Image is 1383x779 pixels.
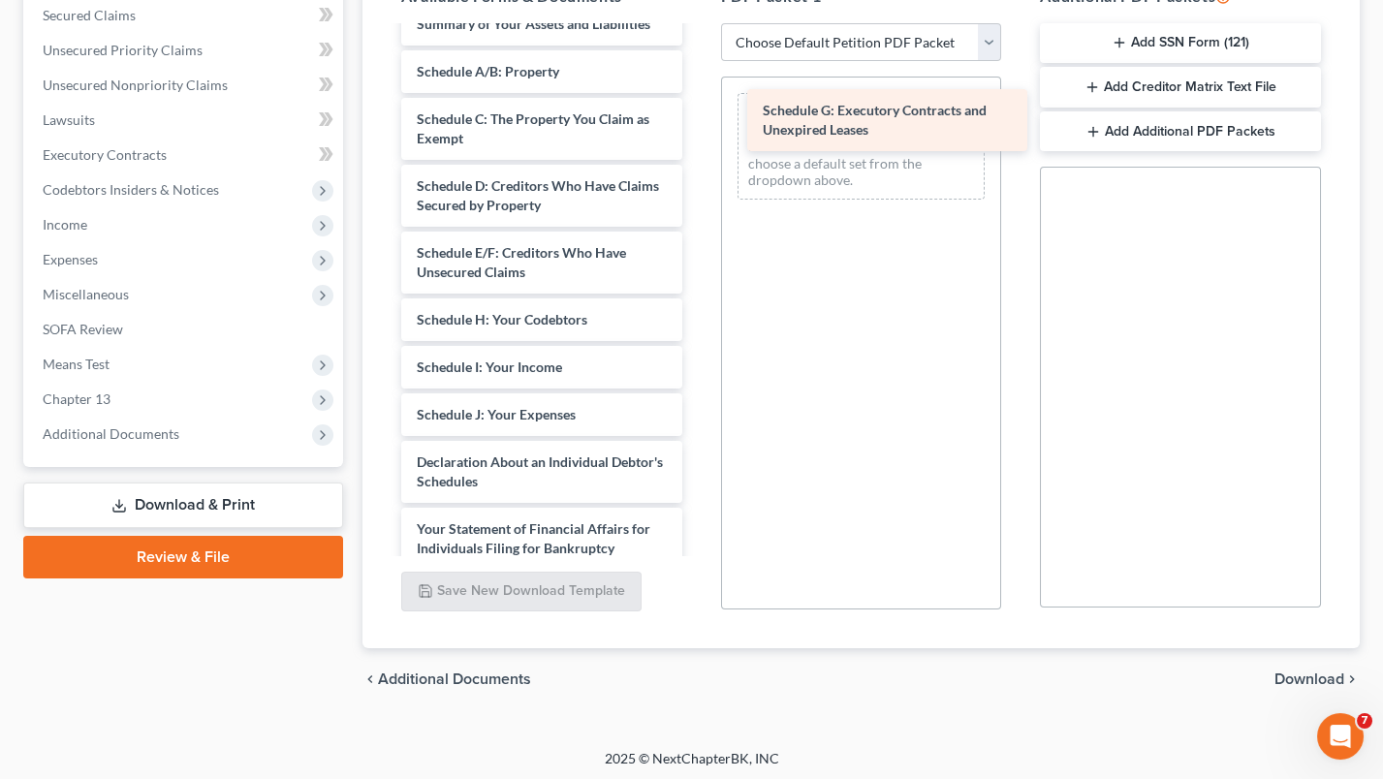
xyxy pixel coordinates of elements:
b: [DATE] [47,121,99,137]
div: Hi [PERSON_NAME]! I am looking into this for you now. I will let you know as soon as I have more ... [31,402,302,478]
span: Secured Claims [43,7,136,23]
button: Home [303,8,340,45]
div: [DATE] [16,320,372,346]
button: Download chevron_right [1274,671,1360,687]
span: Schedule C: The Property You Claim as Exempt [417,110,649,146]
span: Chapter 13 [43,390,110,407]
div: Drag-and-drop in any documents from the left. These will be merged into the Petition PDF Packet. ... [738,93,986,200]
a: Download & Print [23,483,343,528]
div: James says… [16,390,372,491]
textarea: Message… [16,590,371,623]
a: Unsecured Priority Claims [27,33,343,68]
span: SOFA Review [43,321,123,337]
b: [PERSON_NAME][EMAIL_ADDRESS][DOMAIN_NAME] [31,55,296,90]
div: I listed the for former spouse and the property address under "Spouse/Former Spouse" in the clien... [70,167,372,304]
div: You’ll get replies here and in your email: ✉️ [31,16,302,91]
span: Income [43,216,87,233]
span: Download [1274,671,1344,687]
span: Lawsuits [43,111,95,128]
b: [PERSON_NAME] [83,352,192,365]
span: Schedule D: Creditors Who Have Claims Secured by Property [417,177,659,213]
i: chevron_right [1344,671,1360,687]
button: Gif picker [61,631,77,646]
span: Additional Documents [43,425,179,442]
button: Start recording [123,631,139,646]
button: Emoji picker [30,631,46,646]
div: Hi [PERSON_NAME]! We were able to figure this out. The reason it is not showing for you, is due t... [31,503,302,578]
span: Unsecured Priority Claims [43,42,203,58]
span: 7 [1357,713,1372,729]
span: Summary of Your Assets and Liabilities [417,16,650,32]
span: Executory Contracts [43,146,167,163]
div: James says… [16,346,372,390]
span: Your Statement of Financial Affairs for Individuals Filing for Bankruptcy [417,520,650,556]
span: Means Test [43,356,110,372]
span: Additional Documents [378,671,531,687]
button: go back [13,8,49,45]
a: Lawsuits [27,103,343,138]
a: Unsecured Nonpriority Claims [27,68,343,103]
button: Send a message… [332,623,363,654]
button: Add Additional PDF Packets [1040,111,1321,152]
a: Executory Contracts [27,138,343,172]
img: Profile image for James [58,349,78,368]
div: Hi [PERSON_NAME]! I am looking into this for you now. I will let you know as soon as I have more ... [16,390,318,489]
iframe: Intercom live chat [1317,713,1364,760]
div: Leonidas says… [16,167,372,320]
button: Save New Download Template [401,572,642,612]
button: Upload attachment [92,631,108,646]
button: Add SSN Form (121) [1040,23,1321,64]
div: The team will be back 🕒 [31,102,302,140]
span: Declaration About an Individual Debtor's Schedules [417,453,663,489]
div: Operator says… [16,4,372,167]
h1: Operator [94,18,163,33]
button: Add Creditor Matrix Text File [1040,67,1321,108]
span: Unsecured Nonpriority Claims [43,77,228,93]
span: Miscellaneous [43,286,129,302]
span: Schedule I: Your Income [417,358,562,375]
span: Schedule J: Your Expenses [417,406,576,422]
button: Scroll to bottom [177,545,210,578]
div: I listed the for former spouse and the property address under "Spouse/Former Spouse" in the clien... [85,178,357,293]
span: Schedule E/F: Creditors Who Have Unsecured Claims [417,244,626,280]
div: joined the conversation [83,350,330,367]
div: Close [340,8,375,43]
span: Schedule G: Executory Contracts and Unexpired Leases [763,102,987,138]
a: SOFA Review [27,312,343,347]
i: chevron_left [362,671,378,687]
a: chevron_left Additional Documents [362,671,531,687]
span: Codebtors Insiders & Notices [43,181,219,198]
span: Schedule A/B: Property [417,63,559,79]
img: Profile image for Operator [55,11,86,42]
span: Expenses [43,251,98,267]
span: Schedule H: Your Codebtors [417,311,587,327]
div: You’ll get replies here and in your email:✉️[PERSON_NAME][EMAIL_ADDRESS][DOMAIN_NAME]The team wil... [16,4,318,151]
a: Review & File [23,536,343,578]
